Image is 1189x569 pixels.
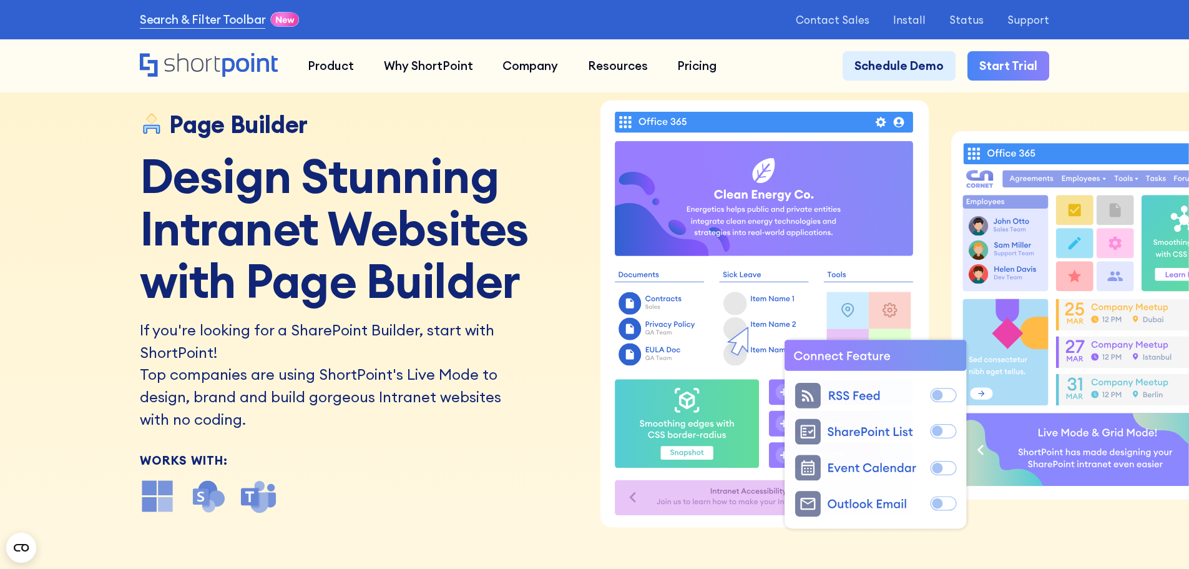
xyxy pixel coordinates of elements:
[140,455,585,467] div: Works With:
[140,11,266,29] a: Search & Filter Toolbar
[308,57,354,75] div: Product
[140,478,175,514] img: microsoft office icon
[573,51,663,81] a: Resources
[487,51,573,81] a: Company
[967,51,1049,81] a: Start Trial
[293,51,369,81] a: Product
[893,14,926,26] a: Install
[964,424,1189,569] iframe: Chat Widget
[241,478,276,514] img: microsoft teams icon
[190,478,226,514] img: SharePoint icon
[384,57,473,75] div: Why ShortPoint
[588,57,648,75] div: Resources
[1007,14,1049,26] a: Support
[169,111,307,138] div: Page Builder
[677,57,717,75] div: Pricing
[843,51,956,81] a: Schedule Demo
[796,14,869,26] a: Contact Sales
[502,57,558,75] div: Company
[369,51,488,81] a: Why ShortPoint
[6,533,36,563] button: Open CMP widget
[949,14,984,26] a: Status
[140,319,509,364] h2: If you're looking for a SharePoint Builder, start with ShortPoint!
[663,51,732,81] a: Pricing
[140,150,585,307] h1: Design Stunning Intranet Websites with Page Builder
[140,53,278,79] a: Home
[140,364,509,430] p: Top companies are using ShortPoint's Live Mode to design, brand and build gorgeous Intranet websi...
